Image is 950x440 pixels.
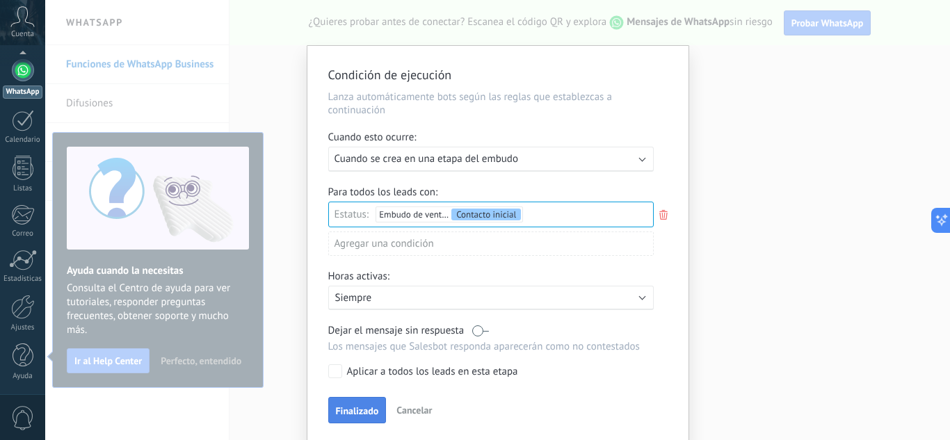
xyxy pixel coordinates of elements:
div: Agregar una condición [328,231,654,256]
div: Calendario [3,136,43,145]
p: Lanza automáticamente bots según las reglas que establezcas a continuación [328,90,668,117]
h2: Condición de ejecución [328,67,654,83]
div: Ajustes [3,323,43,332]
div: Aplicar a todos los leads en esta etapa [347,365,518,379]
span: Cuenta [11,30,34,39]
p: Los mensajes que Salesbot responda aparecerán como no contestados [328,340,654,353]
div: Correo [3,229,43,238]
div: Cuando esto ocurre: [328,131,668,147]
span: Cuando se crea en una etapa del embudo [335,152,518,165]
div: Listas [3,184,43,193]
span: Finalizado [336,406,379,416]
div: Horas activas: [328,270,668,286]
div: Estadísticas [3,275,43,284]
span: Cancelar [396,404,432,416]
button: Finalizado [328,397,387,423]
div: Ayuda [3,372,43,381]
button: Cancelar [391,400,437,421]
div: WhatsApp [3,85,42,99]
span: Dejar el mensaje sin respuesta [328,324,465,337]
p: Siempre [335,291,579,304]
div: Para todos los leads con: [328,186,668,199]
